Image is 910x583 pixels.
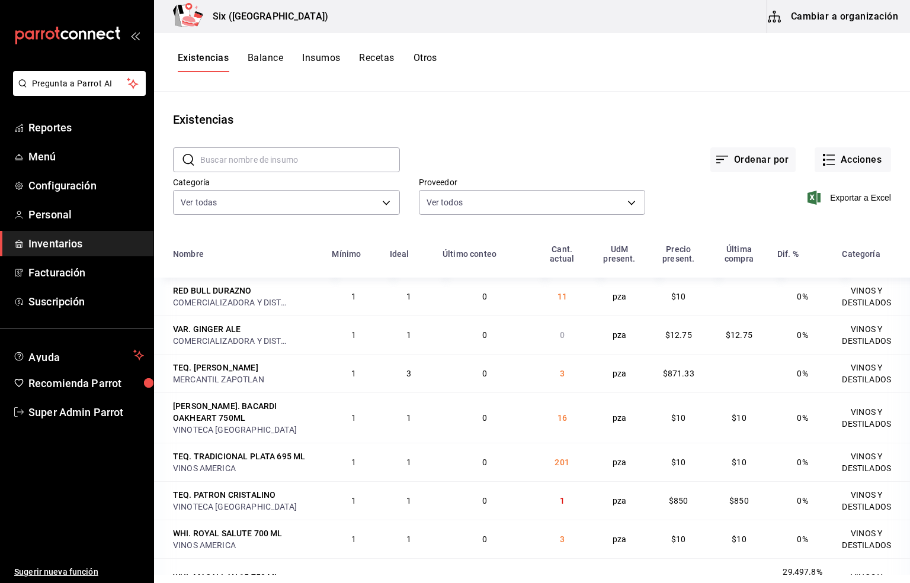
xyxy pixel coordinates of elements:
[173,335,291,347] div: COMERCIALIZADORA Y DISTRIBUIDORA DEL NAYAR
[797,413,808,423] span: 0%
[28,207,144,223] span: Personal
[351,413,356,423] span: 1
[173,489,275,501] div: TEQ. PATRON CRISTALINO
[173,297,291,308] div: COMERCIALIZADORA Y DISTRIBUIDORA DEL NAYAR
[590,278,649,315] td: pza
[351,292,356,301] span: 1
[665,330,692,340] span: $12.75
[173,539,318,551] div: VINOS AMERICA
[406,496,411,505] span: 1
[28,375,144,391] span: Recomienda Parrot
[835,481,910,520] td: VINOS Y DESTILADOS
[797,330,808,340] span: 0%
[406,413,411,423] span: 1
[656,244,701,263] div: Precio present.
[173,285,251,297] div: RED BULL DURAZNO
[777,249,799,259] div: Dif. %
[181,197,217,208] span: Ver todas
[351,534,356,544] span: 1
[732,534,746,544] span: $10
[8,86,146,98] a: Pregunta a Parrot AI
[842,249,880,259] div: Categoría
[406,330,411,340] span: 1
[28,236,144,252] span: Inventarios
[130,31,140,40] button: open_drawer_menu
[560,534,565,544] span: 3
[302,52,340,72] button: Insumos
[835,520,910,558] td: VINOS Y DESTILADOS
[173,501,318,513] div: VINOTECA [GEOGRAPHIC_DATA]
[560,496,565,505] span: 1
[482,369,487,378] span: 0
[248,52,283,72] button: Balance
[669,496,688,505] span: $850
[28,294,144,310] span: Suscripción
[28,404,144,420] span: Super Admin Parrot
[555,458,569,467] span: 201
[482,496,487,505] span: 0
[419,178,646,186] label: Proveedor
[28,348,129,362] span: Ayuda
[732,413,746,423] span: $10
[797,458,808,467] span: 0%
[173,323,241,335] div: VAR. GINGER ALE
[173,527,283,539] div: WHI. ROYAL SALUTE 700 ML
[414,52,437,72] button: Otros
[560,369,565,378] span: 3
[726,330,752,340] span: $12.75
[732,458,746,467] span: $10
[173,362,258,373] div: TEQ. [PERSON_NAME]
[560,330,565,340] span: 0
[597,244,642,263] div: UdM present.
[815,147,891,172] button: Acciones
[14,566,144,578] span: Sugerir nueva función
[390,249,409,259] div: Ideal
[173,373,318,385] div: MERCANTIL ZAPOTLAN
[173,400,318,424] div: [PERSON_NAME]. BACARDI OAKHEART 750ML
[482,458,487,467] span: 0
[28,178,144,194] span: Configuración
[710,147,796,172] button: Ordenar por
[797,292,808,301] span: 0%
[541,244,583,263] div: Cant. actual
[835,443,910,481] td: VINOS Y DESTILADOS
[173,571,279,583] div: WHI. MACALLAN 15 750 ML
[835,315,910,354] td: VINOS Y DESTILADOS
[203,9,328,24] h3: Six ([GEOGRAPHIC_DATA])
[32,78,127,90] span: Pregunta a Parrot AI
[173,249,204,259] div: Nombre
[28,265,144,281] span: Facturación
[427,197,463,208] span: Ver todos
[671,458,685,467] span: $10
[13,71,146,96] button: Pregunta a Parrot AI
[351,496,356,505] span: 1
[835,354,910,392] td: VINOS Y DESTILADOS
[557,413,567,423] span: 16
[729,496,749,505] span: $850
[173,462,318,474] div: VINOS AMERICA
[810,191,891,205] button: Exportar a Excel
[590,481,649,520] td: pza
[28,120,144,136] span: Reportes
[482,534,487,544] span: 0
[783,567,822,576] span: 29,497.8%
[173,450,305,462] div: TEQ. TRADICIONAL PLATA 695 ML
[671,534,685,544] span: $10
[332,249,361,259] div: Mínimo
[173,111,233,128] div: Existencias
[178,52,229,72] button: Existencias
[351,458,356,467] span: 1
[663,369,694,378] span: $871.33
[835,392,910,443] td: VINOS Y DESTILADOS
[443,249,496,259] div: Último conteo
[835,278,910,315] td: VINOS Y DESTILADOS
[482,413,487,423] span: 0
[590,315,649,354] td: pza
[590,443,649,481] td: pza
[351,369,356,378] span: 1
[482,292,487,301] span: 0
[28,149,144,165] span: Menú
[671,292,685,301] span: $10
[178,52,437,72] div: navigation tabs
[173,178,400,186] label: Categoría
